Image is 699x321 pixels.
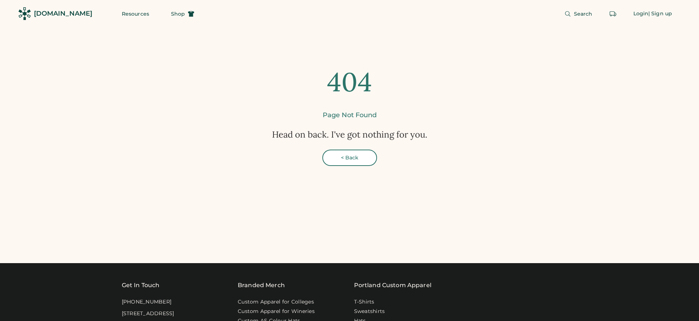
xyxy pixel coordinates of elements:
[633,10,649,17] div: Login
[238,281,285,290] div: Branded Merch
[122,281,160,290] div: Get In Touch
[122,298,172,306] div: [PHONE_NUMBER]
[238,298,314,306] a: Custom Apparel for Colleges
[327,64,372,100] div: 404
[171,11,185,16] span: Shop
[34,9,92,18] div: [DOMAIN_NAME]
[18,7,31,20] img: Rendered Logo - Screens
[648,10,672,17] div: | Sign up
[354,308,385,315] a: Sweatshirts
[162,7,203,21] button: Shop
[238,308,315,315] a: Custom Apparel for Wineries
[322,150,377,166] button: < Back
[272,128,427,141] div: Head on back. I've got nothing for you.
[556,7,601,21] button: Search
[606,7,620,21] button: Retrieve an order
[354,281,431,290] a: Portland Custom Apparel
[113,7,158,21] button: Resources
[354,298,374,306] a: T-Shirts
[574,11,593,16] span: Search
[122,310,174,317] div: [STREET_ADDRESS]
[323,111,377,120] div: Page Not Found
